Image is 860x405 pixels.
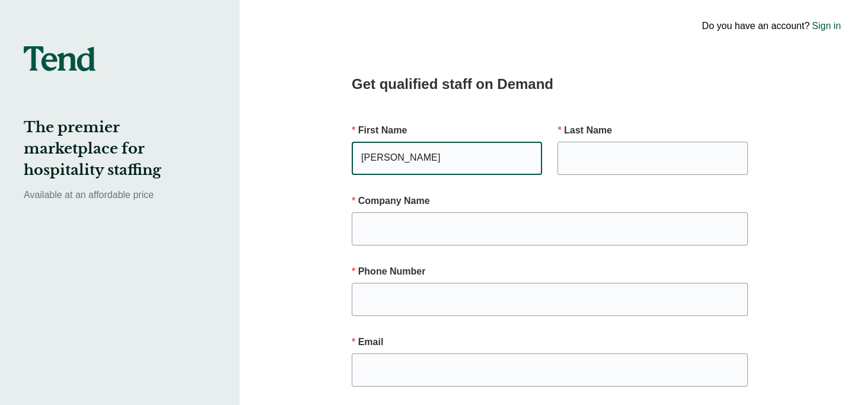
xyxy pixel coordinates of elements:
h2: Get qualified staff on Demand [352,74,748,95]
img: tend-logo [24,46,95,71]
p: First Name [352,123,542,138]
p: Available at an affordable price [24,188,216,202]
p: Email [352,335,748,349]
a: Sign in [812,19,841,33]
h2: The premier marketplace for hospitality staffing [24,117,216,181]
p: Last Name [558,123,748,138]
p: Company Name [352,194,748,208]
p: Phone Number [352,264,748,279]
